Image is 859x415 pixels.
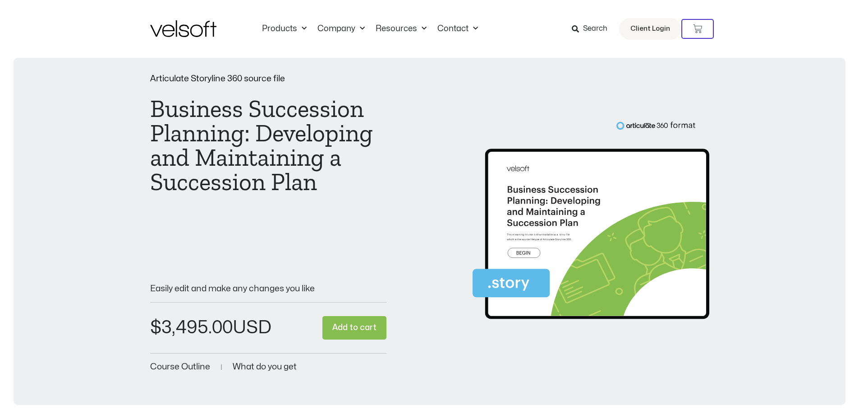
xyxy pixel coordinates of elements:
[233,363,297,371] a: What do you get
[257,24,483,34] nav: Menu
[572,21,614,37] a: Search
[257,24,312,34] a: ProductsMenu Toggle
[150,97,387,194] h1: Business Succession Planning: Developing and Maintaining a Succession Plan
[619,18,681,40] a: Client Login
[150,319,161,336] span: $
[630,23,670,35] span: Client Login
[150,319,233,336] bdi: 3,495.00
[150,284,387,293] p: Easily edit and make any changes you like
[150,75,387,83] p: Articulate Storyline 360 source file
[473,121,709,327] img: Second Product Image
[150,20,216,37] img: Velsoft Training Materials
[150,363,210,371] a: Course Outline
[370,24,432,34] a: ResourcesMenu Toggle
[322,316,386,340] button: Add to cart
[312,24,370,34] a: CompanyMenu Toggle
[432,24,483,34] a: ContactMenu Toggle
[583,23,607,35] span: Search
